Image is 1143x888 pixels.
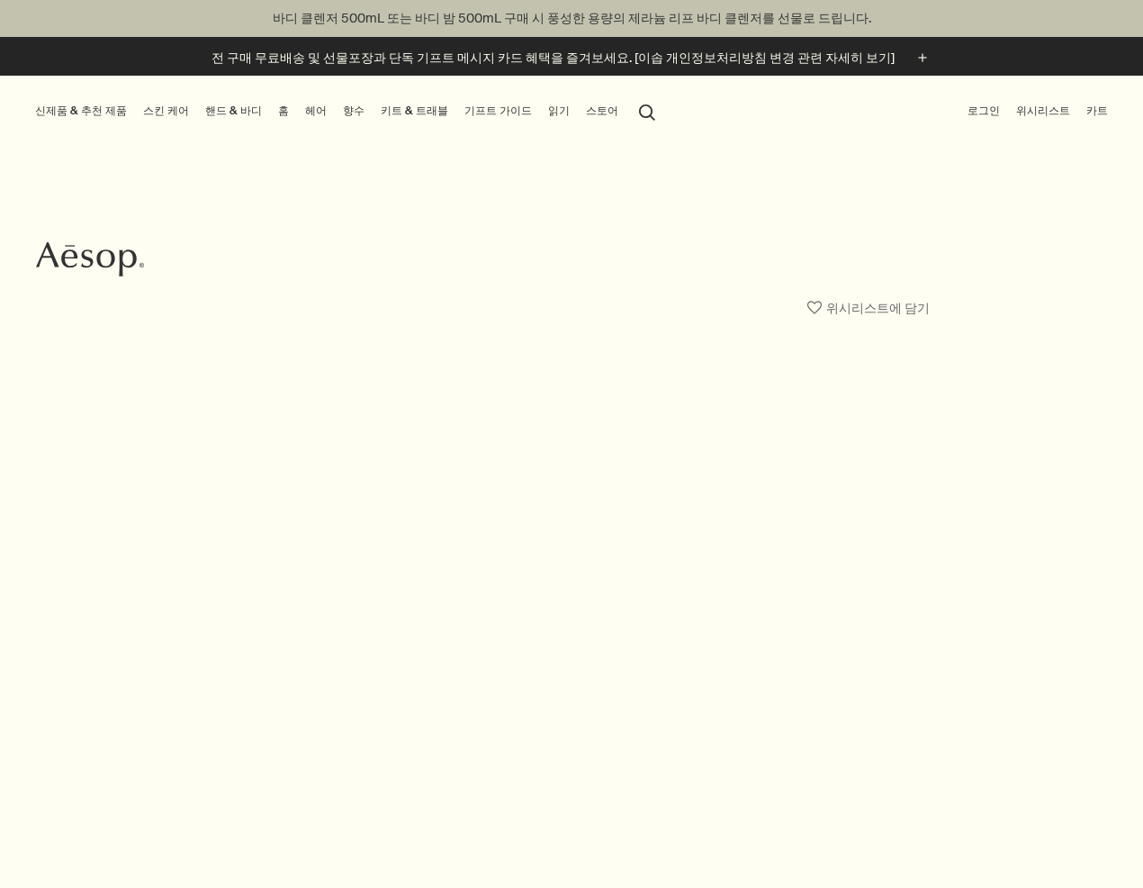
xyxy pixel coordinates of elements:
button: 카트 [1083,100,1111,122]
button: 스토어 [582,100,622,122]
a: 읽기 [544,100,573,122]
button: 위시리스트에 담기 [807,292,930,324]
a: 헤어 [301,100,330,122]
p: 바디 클렌저 500mL 또는 바디 밤 500mL 구매 시 풍성한 용량의 제라늄 리프 바디 클렌저를 선물로 드립니다. [18,9,1125,28]
a: 기프트 가이드 [461,100,535,122]
nav: primary [31,76,663,148]
a: 향수 [339,100,368,122]
p: 전 구매 무료배송 및 선물포장과 단독 기프트 메시지 카드 혜택을 즐겨보세요. [이솝 개인정보처리방침 변경 관련 자세히 보기] [211,49,895,68]
nav: supplementary [964,76,1111,148]
a: 키트 & 트래블 [377,100,452,122]
a: 핸드 & 바디 [202,100,265,122]
a: 홈 [274,100,292,122]
button: 검색창 열기 [631,94,663,128]
svg: Aesop [36,241,144,277]
button: 로그인 [964,100,1003,122]
button: 전 구매 무료배송 및 선물포장과 단독 기프트 메시지 카드 혜택을 즐겨보세요. [이솝 개인정보처리방침 변경 관련 자세히 보기] [211,48,932,68]
button: 신제품 & 추천 제품 [31,100,130,122]
a: 위시리스트 [1012,100,1074,122]
a: Aesop [31,237,148,286]
a: 스킨 케어 [139,100,193,122]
